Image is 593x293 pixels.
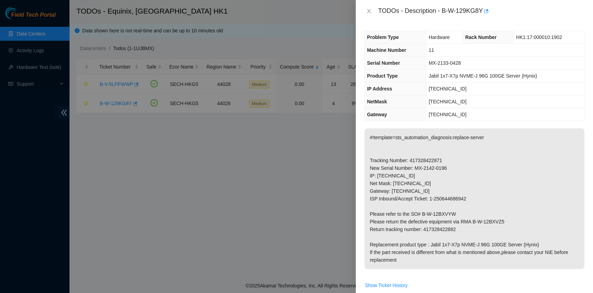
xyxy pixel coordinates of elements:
p: #!template=sts_automation_diagnosis:replace-server Tracking Number: 417328422871 New Serial Numbe... [364,128,584,269]
span: Gateway [367,112,387,117]
span: [TECHNICAL_ID] [429,86,467,92]
span: Show Ticket History [365,282,407,289]
div: TODOs - Description - B-W-129KG8Y [378,6,585,17]
span: Machine Number [367,47,406,53]
span: Serial Number [367,60,400,66]
span: Hardware [429,34,450,40]
span: Jabil 1x7-X7p NVME-J 96G 100GE Server {Hynix} [429,73,537,79]
span: 11 [429,47,434,53]
span: IP Address [367,86,392,92]
span: Rack Number [465,34,496,40]
button: Show Ticket History [364,280,408,291]
span: Problem Type [367,34,399,40]
span: HK1:17:000010:1902 [516,34,562,40]
span: MX-2133-0428 [429,60,461,66]
span: Product Type [367,73,397,79]
button: Close [364,8,374,15]
span: [TECHNICAL_ID] [429,99,467,104]
span: [TECHNICAL_ID] [429,112,467,117]
span: NetMask [367,99,387,104]
span: close [366,8,372,14]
